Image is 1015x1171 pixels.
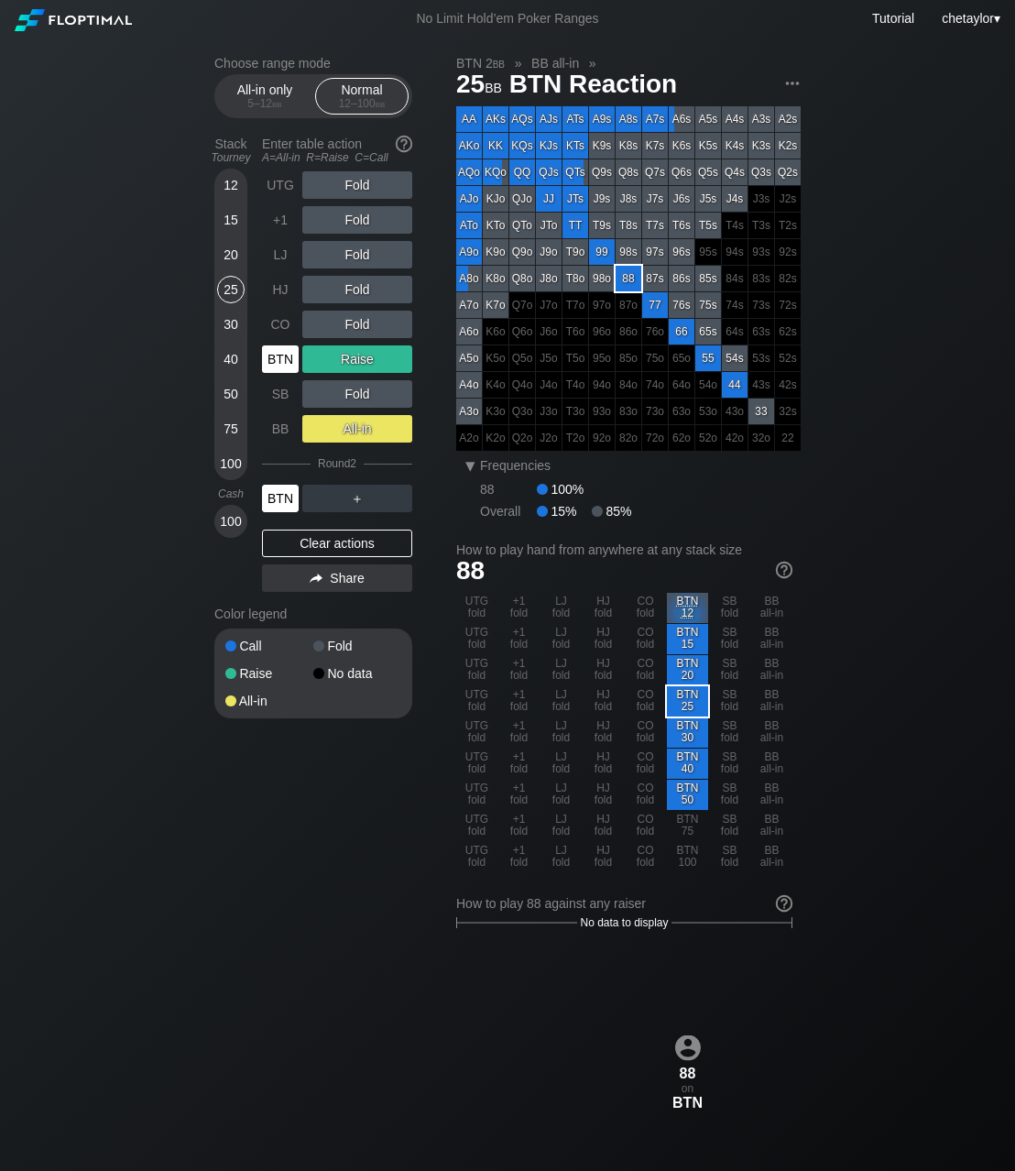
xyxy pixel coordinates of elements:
div: CO fold [625,624,666,654]
div: SB fold [709,686,750,717]
div: 100% fold in prior round [642,319,668,345]
div: Q9o [509,239,535,265]
div: Color legend [214,599,412,629]
div: Q8o [509,266,535,291]
div: 76s [669,292,694,318]
div: 100% fold in prior round [509,345,535,371]
div: 100% fold in prior round [562,345,588,371]
div: 100% fold in prior round [536,425,562,451]
div: A4o [456,372,482,398]
div: T9o [562,239,588,265]
span: bb [485,76,502,96]
div: 25 [217,276,245,303]
div: BB all-in [751,624,792,654]
div: A3o [456,399,482,424]
div: SB fold [709,655,750,685]
div: AKs [483,106,508,132]
span: » [579,56,606,71]
div: Q9s [589,159,615,185]
div: CO fold [625,749,666,779]
div: 100% fold in prior round [775,399,801,424]
div: 100 [217,450,245,477]
div: AA [456,106,482,132]
div: J6s [669,186,694,212]
div: LJ fold [540,686,582,717]
div: QJo [509,186,535,212]
div: CO fold [625,593,666,623]
div: ATo [456,213,482,238]
div: BTN 50 [667,780,708,810]
div: JJ [536,186,562,212]
div: T7s [642,213,668,238]
div: 100% fold in prior round [669,399,694,424]
div: 100% fold in prior round [616,372,641,398]
div: 100% fold in prior round [722,319,748,345]
div: 100% fold in prior round [722,266,748,291]
div: 88 [616,266,641,291]
div: BB all-in [751,749,792,779]
div: 100% fold in prior round [589,372,615,398]
div: J7s [642,186,668,212]
div: Stack [207,129,255,171]
div: 100% fold in prior round [536,319,562,345]
div: 100% fold in prior round [669,345,694,371]
div: 54s [722,345,748,371]
div: 85% [592,504,631,519]
img: icon-avatar.b40e07d9.svg [675,1034,701,1060]
div: BTN 25 [667,686,708,717]
div: 100% fold in prior round [695,399,721,424]
span: chetaylor [942,11,994,26]
div: 100% fold in prior round [748,372,774,398]
div: HJ fold [583,749,624,779]
div: 100% fold in prior round [722,213,748,238]
div: 100% fold in prior round [562,372,588,398]
div: K9s [589,133,615,159]
div: J5s [695,186,721,212]
div: No data [313,667,401,680]
div: J8s [616,186,641,212]
div: 100% fold in prior round [562,319,588,345]
div: 100% fold in prior round [748,239,774,265]
div: K7o [483,292,508,318]
img: help.32db89a4.svg [774,560,794,580]
div: A9o [456,239,482,265]
div: 40 [217,345,245,373]
div: QTo [509,213,535,238]
div: 100% fold in prior round [775,213,801,238]
div: KTo [483,213,508,238]
div: Q4s [722,159,748,185]
div: A5o [456,345,482,371]
div: 86s [669,266,694,291]
div: 100% fold in prior round [695,239,721,265]
div: KQo [483,159,508,185]
div: KJo [483,186,508,212]
div: Clear actions [262,530,412,557]
img: help.32db89a4.svg [774,893,794,914]
div: BTN 40 [667,749,708,779]
div: 100% fold in prior round [589,425,615,451]
div: K8s [616,133,641,159]
div: +1 fold [498,717,540,748]
div: Q3s [748,159,774,185]
div: Fold [302,276,412,303]
div: +1 fold [498,655,540,685]
div: 5 – 12 [226,97,303,110]
div: JTs [562,186,588,212]
div: 100% fold in prior round [589,399,615,424]
div: A3s [748,106,774,132]
div: K3s [748,133,774,159]
span: » [505,56,531,71]
div: Raise [225,667,313,680]
div: 100% fold in prior round [775,292,801,318]
div: T5s [695,213,721,238]
div: A2s [775,106,801,132]
div: No Limit Hold’em Poker Ranges [388,11,626,30]
div: All-in [225,695,313,707]
div: K5s [695,133,721,159]
div: J9o [536,239,562,265]
span: bb [376,97,386,110]
div: 100% fold in prior round [722,425,748,451]
div: KTs [562,133,588,159]
div: Fold [313,640,401,652]
div: Q6s [669,159,694,185]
